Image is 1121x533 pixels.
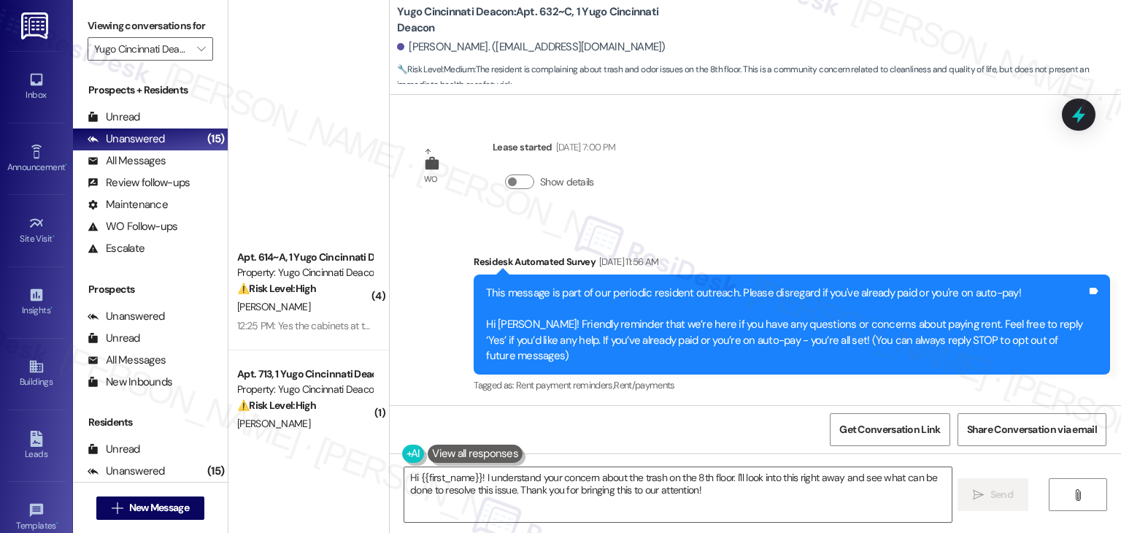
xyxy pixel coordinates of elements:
[7,426,66,466] a: Leads
[540,175,594,190] label: Show details
[958,413,1106,446] button: Share Conversation via email
[474,375,1110,396] div: Tagged as:
[197,43,205,55] i: 
[614,379,675,391] span: Rent/payments
[21,12,51,39] img: ResiDesk Logo
[237,250,372,265] div: Apt. 614~A, 1 Yugo Cincinnati Deacon
[204,128,228,150] div: (15)
[237,382,372,397] div: Property: Yugo Cincinnati Deacon
[493,139,615,160] div: Lease started
[88,442,140,457] div: Unread
[967,422,1097,437] span: Share Conversation via email
[88,175,190,191] div: Review follow-ups
[88,464,165,479] div: Unanswered
[474,254,1110,275] div: Residesk Automated Survey
[65,160,67,170] span: •
[88,131,165,147] div: Unanswered
[73,282,228,297] div: Prospects
[397,62,1121,93] span: : The resident is complaining about trash and odor issues on the 8th floor. This is a community c...
[88,309,165,324] div: Unanswered
[7,283,66,322] a: Insights •
[516,379,614,391] span: Rent payment reminders ,
[88,197,168,212] div: Maintenance
[7,211,66,250] a: Site Visit •
[94,37,190,61] input: All communities
[88,153,166,169] div: All Messages
[129,500,189,515] span: New Message
[973,489,984,501] i: 
[237,265,372,280] div: Property: Yugo Cincinnati Deacon
[88,331,140,346] div: Unread
[958,478,1028,511] button: Send
[204,460,228,483] div: (15)
[88,15,213,37] label: Viewing conversations for
[7,67,66,107] a: Inbox
[486,285,1087,364] div: This message is part of our periodic resident outreach. Please disregard if you've already paid o...
[552,139,616,155] div: [DATE] 7:00 PM
[830,413,949,446] button: Get Conversation Link
[237,367,372,382] div: Apt. 713, 1 Yugo Cincinnati Deacon
[88,353,166,368] div: All Messages
[596,254,658,269] div: [DATE] 11:56 AM
[53,231,55,242] span: •
[990,487,1013,502] span: Send
[397,64,474,75] strong: 🔧 Risk Level: Medium
[237,300,310,313] span: [PERSON_NAME]
[88,375,172,390] div: New Inbounds
[7,354,66,394] a: Buildings
[404,467,951,522] textarea: Hi {{first_name}}! I understand your concern about the trash on the 8th floor. I'll look into thi...
[88,110,140,125] div: Unread
[424,172,438,187] div: WO
[839,422,940,437] span: Get Conversation Link
[73,415,228,430] div: Residents
[237,399,316,412] strong: ⚠️ Risk Level: High
[237,282,316,295] strong: ⚠️ Risk Level: High
[88,241,145,256] div: Escalate
[88,219,177,234] div: WO Follow-ups
[112,502,123,514] i: 
[96,496,204,520] button: New Message
[73,83,228,98] div: Prospects + Residents
[56,518,58,529] span: •
[237,417,310,430] span: [PERSON_NAME]
[50,303,53,313] span: •
[1072,489,1083,501] i: 
[397,39,666,55] div: [PERSON_NAME]. ([EMAIL_ADDRESS][DOMAIN_NAME])
[397,4,689,36] b: Yugo Cincinnati Deacon: Apt. 632~C, 1 Yugo Cincinnati Deacon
